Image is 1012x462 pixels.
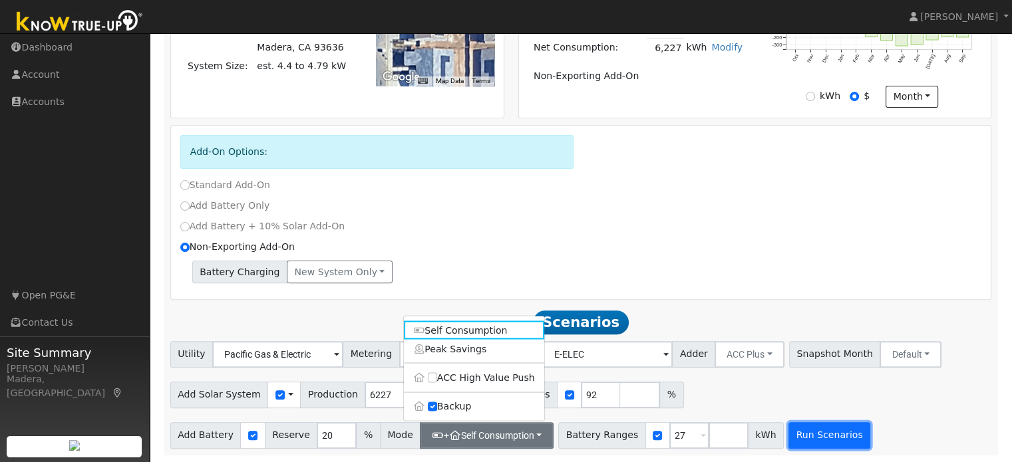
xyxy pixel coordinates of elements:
[379,68,423,86] a: Open this area in Google Maps (opens a new window)
[170,382,269,408] span: Add Solar System
[436,76,464,86] button: Map Data
[926,23,938,40] rect: onclick=""
[806,92,815,101] input: kWh
[265,422,318,449] span: Reserve
[867,53,876,64] text: Mar
[472,77,490,84] a: Terms (opens in new tab)
[255,57,353,76] td: System Size
[428,402,437,411] input: Backup
[69,440,80,451] img: retrieve
[531,67,745,86] td: Non-Exporting Add-On
[864,89,870,103] label: $
[821,53,830,64] text: Dec
[404,368,544,387] label: ACC High Value Push
[170,422,242,449] span: Add Battery
[380,422,421,449] span: Mode
[911,23,923,45] rect: onclick=""
[180,243,190,252] input: Non-Exporting Add-On
[257,60,346,71] span: est. 4.4 to 4.79 kW
[880,341,941,368] button: Default
[186,57,255,76] td: System Size:
[379,68,423,86] img: Google
[866,23,878,36] rect: onclick=""
[886,86,938,108] button: month
[343,341,400,368] span: Metering
[10,7,150,37] img: Know True-Up
[420,422,554,449] button: +Self Consumption
[404,320,544,339] a: Self Consumption
[531,39,646,58] td: Net Consumption:
[647,39,684,58] td: 6,227
[836,53,845,63] text: Jan
[180,201,190,211] input: Add Battery Only
[533,310,628,334] span: Scenarios
[957,23,969,37] rect: onclick=""
[287,261,393,283] button: New system only
[112,388,124,398] a: Map
[7,372,142,400] div: Madera, [GEOGRAPHIC_DATA]
[748,422,784,449] span: kWh
[920,11,998,22] span: [PERSON_NAME]
[806,53,815,64] text: Nov
[558,422,646,449] span: Battery Ranges
[941,23,953,36] rect: onclick=""
[852,53,860,63] text: Feb
[542,341,673,368] input: Select a Rate Schedule
[192,261,287,283] span: Battery Charging
[300,382,365,408] span: Production
[958,53,967,64] text: Sep
[404,397,544,415] label: Backup
[659,382,683,408] span: %
[180,222,190,231] input: Add Battery + 10% Solar Add-On
[897,53,906,64] text: May
[399,341,449,368] button: NBT
[180,199,270,213] label: Add Battery Only
[404,340,544,358] a: Peak Savings
[672,341,715,368] span: Adder
[255,39,353,57] td: Madera, CA 93636
[7,344,142,362] span: Site Summary
[715,341,784,368] button: ACC Plus
[684,39,709,58] td: kWh
[180,180,190,189] input: Standard Add-On
[882,53,891,63] text: Apr
[180,219,345,233] label: Add Battery + 10% Solar Add-On
[711,42,743,53] a: Modify
[789,341,881,368] span: Snapshot Month
[180,178,270,192] label: Standard Add-On
[791,53,800,62] text: Oct
[170,341,214,368] span: Utility
[356,422,380,449] span: %
[428,373,437,382] input: ACC High Value Push
[850,92,859,101] input: $
[180,135,574,169] div: Add-On Options:
[943,53,952,64] text: Aug
[772,42,782,48] text: -300
[820,89,840,103] label: kWh
[7,362,142,376] div: [PERSON_NAME]
[896,23,908,46] rect: onclick=""
[788,422,870,449] button: Run Scenarios
[418,76,427,86] button: Keyboard shortcuts
[180,240,295,254] label: Non-Exporting Add-On
[212,341,343,368] input: Select a Utility
[772,35,782,41] text: -200
[913,53,922,63] text: Jun
[925,53,937,70] text: [DATE]
[881,23,893,40] rect: onclick=""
